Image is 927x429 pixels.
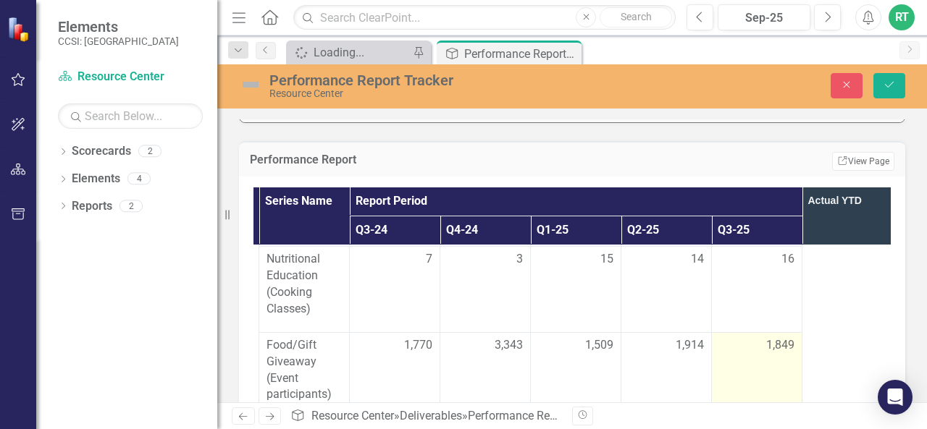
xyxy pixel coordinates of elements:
span: 1,914 [676,337,704,354]
span: Food/Gift Giveaway (Event participants) [267,337,342,403]
a: Elements [72,171,120,187]
button: Search [600,7,672,27]
div: Open Intercom Messenger [878,380,913,415]
small: CCSI: [GEOGRAPHIC_DATA] [58,35,179,47]
a: Scorecards [72,143,131,160]
button: Sep-25 [718,4,810,30]
a: Resource Center [311,409,394,422]
div: 2 [119,200,143,212]
a: Loading... [290,43,409,61]
div: Performance Report Tracker [464,45,578,63]
a: Resource Center [58,69,203,85]
span: Nutritional Education (Cooking Classes) [267,251,342,317]
div: Performance Report Tracker [269,72,603,88]
button: RT [889,4,915,30]
div: » » [290,408,561,425]
span: 16 [781,251,794,268]
span: 3,343 [495,337,523,354]
div: Loading... [314,43,409,61]
a: View Page [832,152,894,171]
a: Deliverables [400,409,462,422]
span: Elements [58,18,179,35]
div: 4 [127,173,151,185]
span: 15 [600,251,613,268]
span: 7 [426,251,432,268]
span: 3 [516,251,523,268]
div: Performance Report Tracker [468,409,611,422]
input: Search Below... [58,103,203,129]
span: 1,509 [585,337,613,354]
img: ClearPoint Strategy [7,17,33,42]
img: Not Defined [239,73,262,96]
a: Reports [72,198,112,215]
div: Resource Center [269,88,603,99]
div: Sep-25 [723,9,805,27]
span: 14 [691,251,704,268]
span: 1,770 [404,337,432,354]
span: 1,849 [766,337,794,354]
span: Search [621,11,652,22]
input: Search ClearPoint... [293,5,676,30]
div: 2 [138,145,162,158]
h3: Performance Report [250,153,647,166]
